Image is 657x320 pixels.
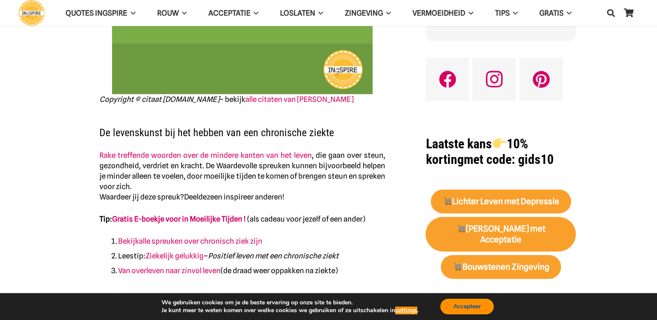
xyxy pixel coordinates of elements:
[55,2,146,24] a: QUOTES INGSPIREQUOTES INGSPIRE Menu
[519,58,563,101] a: Pinterest
[280,9,315,17] span: Loslaten
[118,237,139,245] a: Bekijk
[456,224,545,245] strong: [PERSON_NAME] met Acceptatie
[127,2,135,24] span: QUOTES INGSPIRE Menu
[99,215,247,223] span: Tip:
[484,2,528,24] a: TIPSTIPS Menu
[66,9,127,17] span: QUOTES INGSPIRE
[269,2,334,24] a: LoslatenLoslaten Menu
[602,2,620,24] a: Zoeken
[118,266,221,275] a: Van overleven naar zinvol leven
[245,95,353,104] a: alle citaten van [PERSON_NAME]
[402,2,484,24] a: VERMOEIDHEIDVERMOEIDHEID Menu
[453,262,462,271] img: 🛒
[198,2,269,24] a: AcceptatieAcceptatie Menu
[426,136,576,167] h1: met code: gids10
[99,151,312,160] a: Rake treffende woorden over de mindere kanten van het leven
[146,2,197,24] a: ROUWROUW Menu
[214,193,284,201] span: en inspireer anderen!
[198,193,214,201] span: deze
[564,2,571,24] span: GRATIS Menu
[345,9,383,17] span: Zingeving
[472,58,516,101] a: Instagram
[208,251,339,260] em: Positief leven met een chronische ziekt
[495,9,509,17] span: TIPS
[315,2,323,24] span: Loslaten Menu
[247,215,365,223] span: (als cadeau voor jezelf of een ander)
[443,196,559,206] strong: Lichter Leven met Depressie
[251,2,258,24] span: Acceptatie Menu
[465,2,473,24] span: VERMOEIDHEID Menu
[99,193,184,201] span: Waardeer jij deze spreuk?
[178,2,186,24] span: ROUW Menu
[99,94,385,104] p: – bekijk
[539,9,564,17] span: GRATIS
[157,9,178,17] span: ROUW
[334,2,402,24] a: ZingevingZingeving Menu
[443,197,452,205] img: 🛒
[493,137,506,150] img: 👉
[162,307,419,314] p: Je kunt meer te weten komen over welke cookies we gebruiken of ze uitschakelen in .
[528,2,582,24] a: GRATISGRATIS Menu
[395,307,417,314] button: settings
[139,237,262,245] a: alle spreuken over chronisch ziek zijn
[383,2,391,24] span: Zingeving Menu
[441,255,561,279] a: 🛒Bouwstenen Zingeving
[413,9,465,17] span: VERMOEIDHEID
[118,265,385,276] li: (de draad weer oppakken na ziekte)
[208,9,251,17] span: Acceptatie
[99,115,385,139] h2: De levenskunst bij het hebben van een chronische ziekte
[99,150,385,203] p: , die gaan over steun, gezondheid, verdriet en kracht. De Waardevolle spreuken kunnen bijvoorbeel...
[431,189,571,213] a: 🛒Lichter Leven met Depressie
[99,95,219,104] em: Copyright © citaat [DOMAIN_NAME]
[453,262,549,272] strong: Bouwstenen Zingeving
[426,217,576,251] a: 🛒[PERSON_NAME] met Acceptatie
[457,224,465,232] img: 🛒
[145,251,204,260] a: Ziekelijk gelukkig
[440,299,494,314] button: Accepteer
[184,193,198,201] span: Deel
[426,58,469,101] a: Facebook
[118,251,339,260] span: Leestip: –
[162,299,419,307] p: We gebruiken cookies om je de beste ervaring op onze site te bieden.
[112,215,246,223] a: Gratis E-boekje voor in Moeilijke Tijden !
[509,2,517,24] span: TIPS Menu
[426,136,528,167] strong: Laatste kans 10% korting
